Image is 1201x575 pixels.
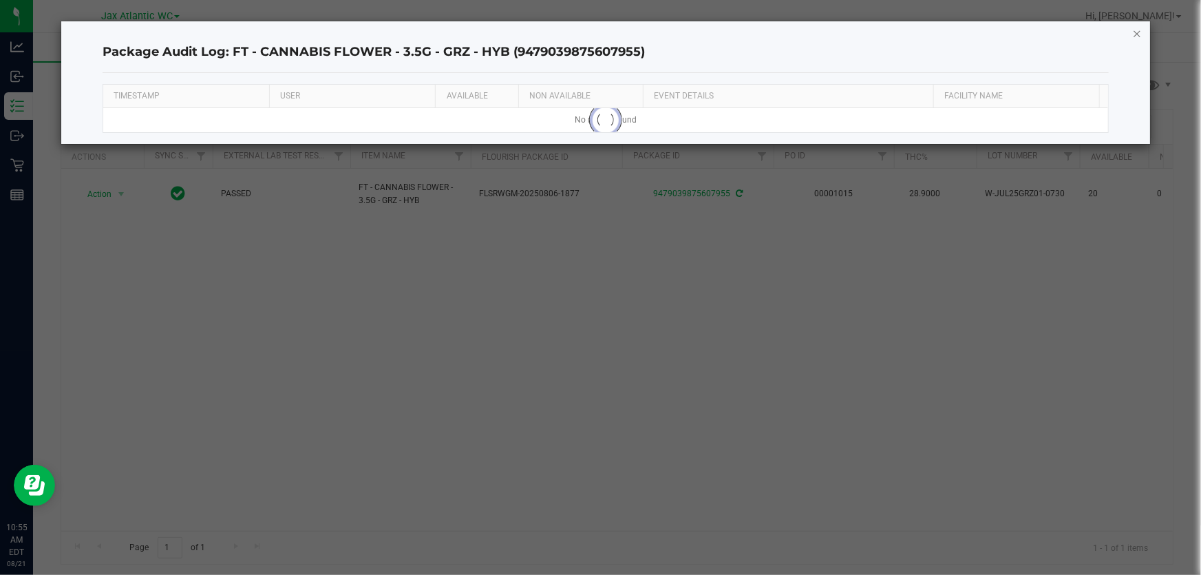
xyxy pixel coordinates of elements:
[14,465,55,506] iframe: Resource center
[435,85,518,108] th: AVAILABLE
[643,85,933,108] th: EVENT DETAILS
[933,85,1099,108] th: Facility Name
[103,85,269,108] th: TIMESTAMP
[269,85,435,108] th: USER
[103,43,1109,61] h4: Package Audit Log: FT - CANNABIS FLOWER - 3.5G - GRZ - HYB (9479039875607955)
[518,85,643,108] th: NON AVAILABLE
